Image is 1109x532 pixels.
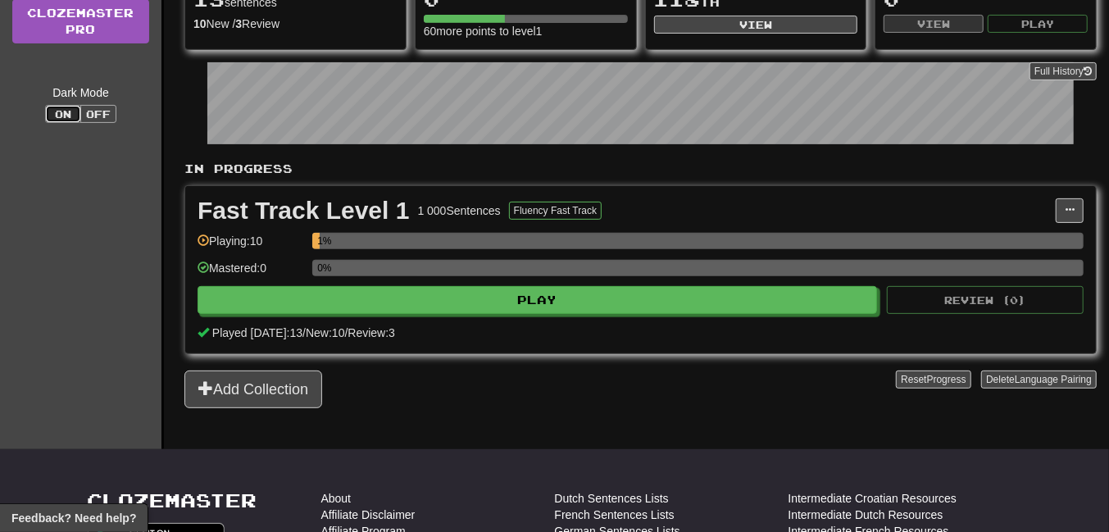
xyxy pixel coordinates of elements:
a: Dutch Sentences Lists [555,490,669,507]
div: Mastered: 0 [198,260,304,287]
a: Intermediate Dutch Resources [789,507,943,523]
div: Dark Mode [12,84,149,101]
strong: 10 [193,17,207,30]
div: 1% [317,233,320,249]
div: 1 000 Sentences [418,202,501,219]
span: / [302,326,306,339]
button: View [654,16,858,34]
button: On [45,105,81,123]
span: / [345,326,348,339]
button: Review (0) [887,286,1084,314]
button: View [884,15,984,33]
span: Review: 3 [348,326,395,339]
span: Open feedback widget [11,510,136,526]
button: Full History [1029,62,1097,80]
strong: 3 [235,17,242,30]
div: 60 more points to level 1 [424,23,628,39]
button: Add Collection [184,371,322,408]
button: DeleteLanguage Pairing [981,371,1097,389]
span: Progress [927,374,966,385]
div: Playing: 10 [198,233,304,260]
a: About [321,490,352,507]
button: ResetProgress [896,371,970,389]
button: Play [988,15,1088,33]
button: Fluency Fast Track [509,202,602,220]
span: New: 10 [306,326,344,339]
div: New / Review [193,16,398,32]
a: Clozemaster [88,490,257,511]
button: Off [80,105,116,123]
p: In Progress [184,161,1097,177]
span: Language Pairing [1015,374,1092,385]
span: Played [DATE]: 13 [212,326,302,339]
button: Play [198,286,877,314]
div: Fast Track Level 1 [198,198,410,223]
a: Intermediate Croatian Resources [789,490,957,507]
a: Affiliate Disclaimer [321,507,416,523]
a: French Sentences Lists [555,507,675,523]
